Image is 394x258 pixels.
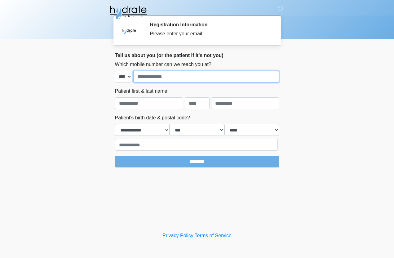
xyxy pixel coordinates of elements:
label: Patient first & last name: [115,87,169,95]
label: Patient's birth date & postal code? [115,114,190,122]
img: Hydrate IV Bar - Fort Collins Logo [109,5,147,20]
a: | [193,233,195,238]
img: Agent Avatar [120,22,138,40]
h2: Tell us about you (or the patient if it's not you) [115,52,279,58]
label: Which mobile number can we reach you at? [115,61,211,68]
div: Please enter your email [150,30,270,38]
a: Privacy Policy [162,233,193,238]
a: Terms of Service [195,233,232,238]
